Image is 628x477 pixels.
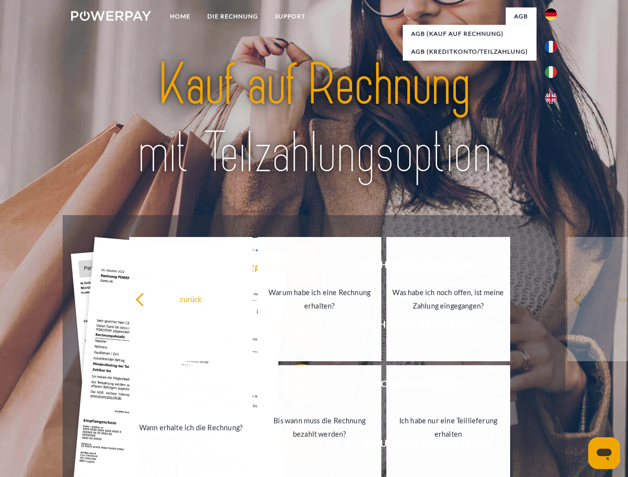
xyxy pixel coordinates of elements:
[545,92,557,104] img: en
[162,7,199,25] a: Home
[392,286,504,313] div: Was habe ich noch offen, ist meine Zahlung eingegangen?
[506,7,537,25] a: agb
[135,420,247,434] div: Wann erhalte ich die Rechnung?
[545,41,557,53] img: fr
[135,292,247,306] div: zurück
[264,414,375,441] div: Bis wann muss die Rechnung bezahlt werden?
[386,237,510,361] a: Was habe ich noch offen, ist meine Zahlung eingegangen?
[545,8,557,20] img: de
[264,286,375,313] div: Warum habe ich eine Rechnung erhalten?
[403,43,537,61] a: AGB (Kreditkonto/Teilzahlung)
[545,66,557,78] img: it
[267,7,314,25] a: SUPPORT
[588,437,620,469] iframe: Schaltfläche zum Öffnen des Messaging-Fensters
[199,7,267,25] a: DIE RECHNUNG
[403,25,537,43] a: AGB (Kauf auf Rechnung)
[71,11,151,21] img: logo-powerpay-white.svg
[392,414,504,441] div: Ich habe nur eine Teillieferung erhalten
[95,48,533,190] img: title-powerpay_de.svg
